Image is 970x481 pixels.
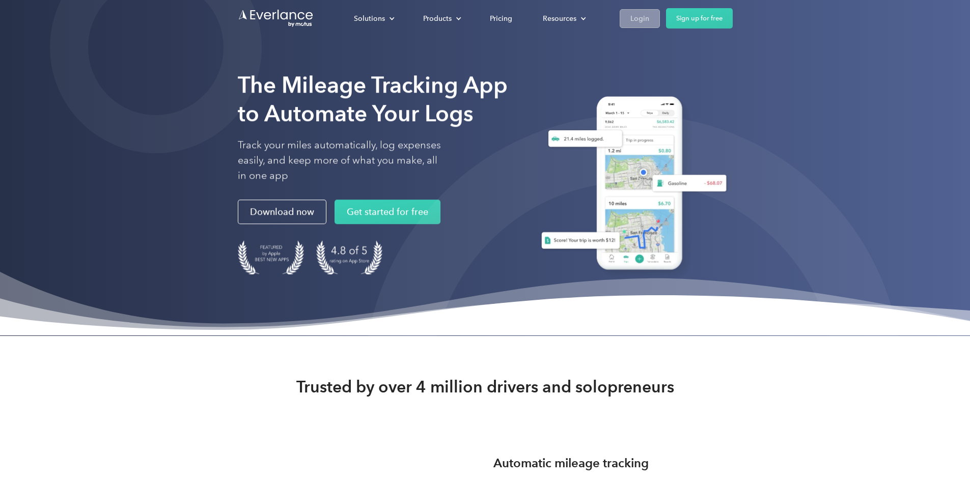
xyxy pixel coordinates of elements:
div: Solutions [344,10,403,27]
a: Login [620,9,660,28]
img: Everlance, mileage tracker app, expense tracking app [529,89,733,281]
div: Resources [533,10,594,27]
a: Pricing [480,10,522,27]
img: 4.9 out of 5 stars on the app store [316,240,382,274]
a: Sign up for free [666,8,733,29]
p: Track your miles automatically, log expenses easily, and keep more of what you make, all in one app [238,137,441,183]
div: Resources [543,12,576,25]
img: Badge for Featured by Apple Best New Apps [238,240,304,274]
a: Go to homepage [238,9,314,28]
div: Login [630,12,649,25]
strong: Trusted by over 4 million drivers and solopreneurs [296,377,674,397]
strong: The Mileage Tracking App to Automate Your Logs [238,71,508,127]
h3: Automatic mileage tracking [493,454,649,472]
div: Products [413,10,469,27]
div: Products [423,12,452,25]
div: Solutions [354,12,385,25]
div: Pricing [490,12,512,25]
a: Download now [238,200,326,224]
a: Get started for free [335,200,440,224]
